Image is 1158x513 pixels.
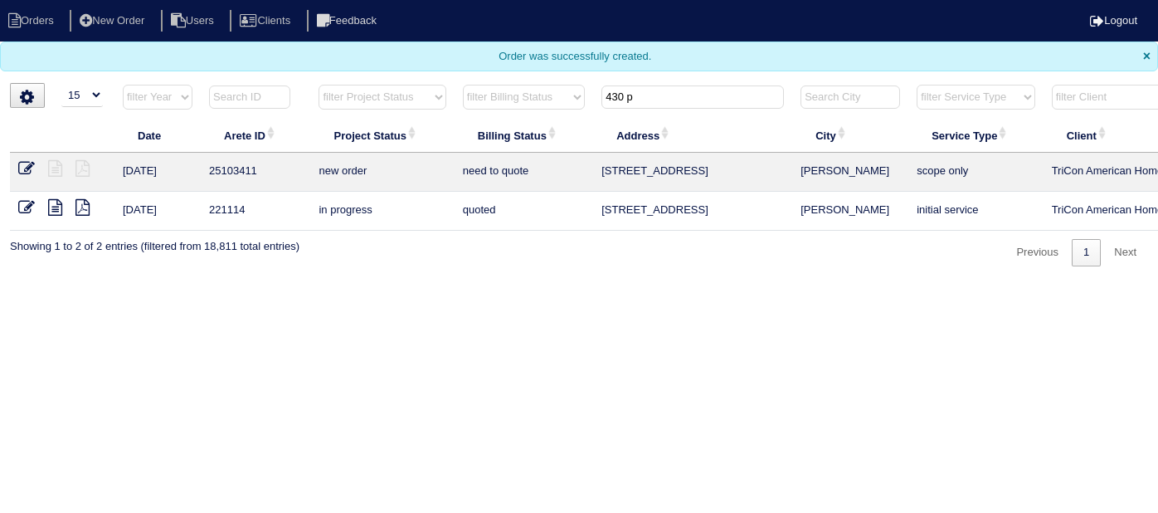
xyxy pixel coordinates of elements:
li: Feedback [307,10,390,32]
a: Users [161,14,227,27]
a: Logout [1090,14,1137,27]
input: Search Address [601,85,784,109]
th: Arete ID: activate to sort column ascending [201,118,310,153]
td: 221114 [201,192,310,231]
span: Close [1143,49,1151,64]
td: initial service [908,192,1043,231]
th: Billing Status: activate to sort column ascending [455,118,593,153]
input: Search City [800,85,900,109]
a: 1 [1072,239,1101,266]
td: need to quote [455,153,593,192]
td: in progress [310,192,454,231]
a: Next [1102,239,1148,266]
td: new order [310,153,454,192]
a: New Order [70,14,158,27]
input: Search ID [209,85,290,109]
td: [DATE] [114,192,201,231]
td: [STREET_ADDRESS] [593,153,792,192]
div: Showing 1 to 2 of 2 entries (filtered from 18,811 total entries) [10,231,299,254]
li: Clients [230,10,304,32]
span: × [1143,49,1151,63]
td: quoted [455,192,593,231]
td: [PERSON_NAME] [792,192,908,231]
li: Users [161,10,227,32]
th: Date [114,118,201,153]
th: Project Status: activate to sort column ascending [310,118,454,153]
th: Address: activate to sort column ascending [593,118,792,153]
td: [PERSON_NAME] [792,153,908,192]
a: Previous [1005,239,1070,266]
a: Clients [230,14,304,27]
th: City: activate to sort column ascending [792,118,908,153]
li: New Order [70,10,158,32]
td: [STREET_ADDRESS] [593,192,792,231]
td: [DATE] [114,153,201,192]
td: 25103411 [201,153,310,192]
td: scope only [908,153,1043,192]
th: Service Type: activate to sort column ascending [908,118,1043,153]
